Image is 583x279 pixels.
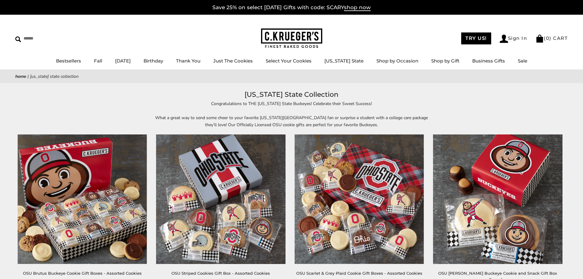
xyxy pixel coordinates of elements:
[261,28,322,48] img: C.KRUEGER'S
[376,58,418,64] a: Shop by Occasion
[56,58,81,64] a: Bestsellers
[15,74,26,79] a: Home
[472,58,505,64] a: Business Gifts
[433,134,562,264] img: OSU Brutus Buckeye Cookie and Snack Gift Box Sampler
[156,134,285,264] img: OSU Striped Cookies Gift Box - Assorted Cookies
[461,32,491,44] a: TRY US!
[500,35,508,43] img: Account
[23,271,142,276] a: OSU Brutus Buckeye Cookie Gift Boxes - Assorted Cookies
[213,58,253,64] a: Just The Cookies
[15,73,568,80] nav: breadcrumbs
[266,58,312,64] a: Select Your Cookies
[212,4,371,11] a: Save 25% on select [DATE] Gifts with code: SCARYshop now
[536,35,544,43] img: Bag
[344,4,371,11] span: shop now
[536,35,568,41] a: (0) CART
[28,74,29,79] span: |
[431,58,459,64] a: Shop by Gift
[176,58,200,64] a: Thank You
[115,58,131,64] a: [DATE]
[15,34,88,43] input: Search
[171,271,270,276] a: OSU Striped Cookies Gift Box - Assorted Cookies
[30,74,79,79] span: [US_STATE] State Collection
[18,134,147,264] img: OSU Brutus Buckeye Cookie Gift Boxes - Assorted Cookies
[151,114,432,128] p: What a great way to send some cheer to your favorite [US_STATE][GEOGRAPHIC_DATA] fan or surprise ...
[546,35,550,41] span: 0
[24,89,559,100] h1: [US_STATE] State Collection
[500,35,527,43] a: Sign In
[518,58,527,64] a: Sale
[144,58,163,64] a: Birthday
[15,36,21,42] img: Search
[94,58,102,64] a: Fall
[295,134,424,264] img: OSU Scarlet & Grey Plaid Cookie Gift Boxes - Assorted Cookies
[324,58,364,64] a: [US_STATE] State
[296,271,422,276] a: OSU Scarlet & Grey Plaid Cookie Gift Boxes - Assorted Cookies
[151,100,432,107] p: Congratulations to THE [US_STATE] State Buckeyes! Celebrate their Sweet Success!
